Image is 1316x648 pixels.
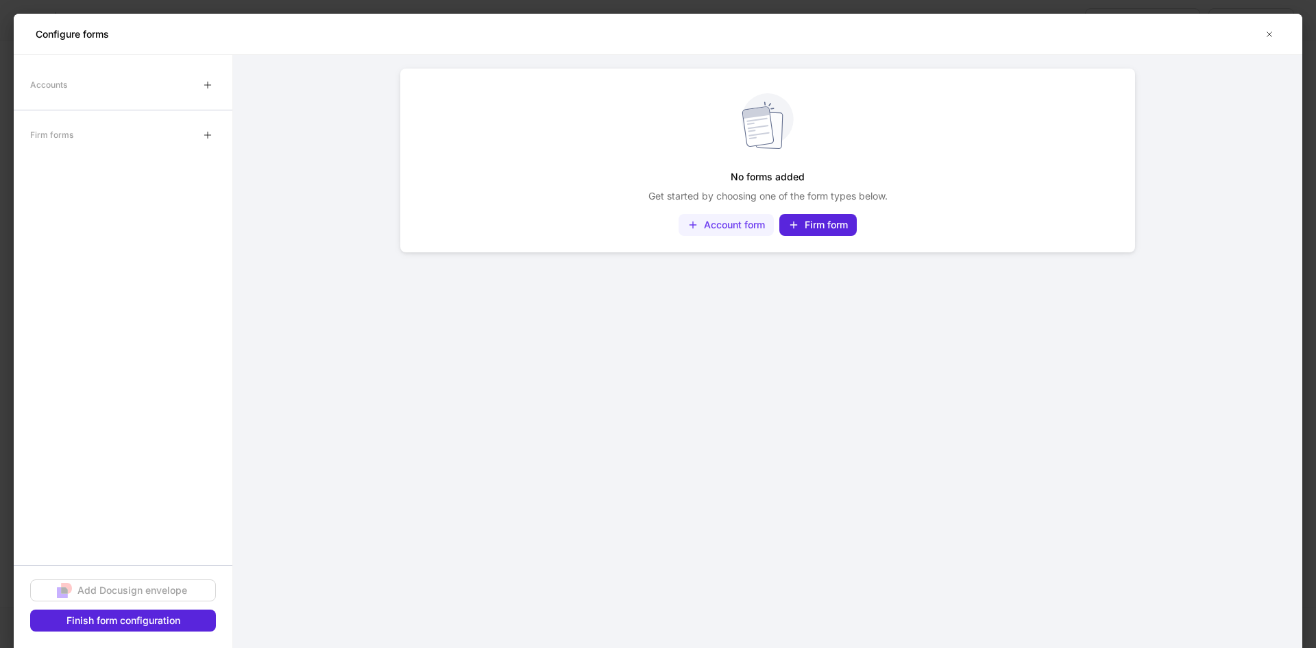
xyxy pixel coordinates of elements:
button: Firm form [779,214,857,236]
div: Account form [704,218,765,232]
div: Accounts [30,73,67,97]
button: Finish form configuration [30,610,216,632]
button: Add Docusign envelope [30,579,216,601]
button: Account form [679,214,774,236]
div: Add Docusign envelope [77,584,187,597]
div: Finish form configuration [66,614,180,627]
p: Get started by choosing one of the form types below. [648,189,888,203]
h5: Configure forms [36,27,109,41]
div: Firm form [805,218,848,232]
h5: No forms added [731,165,805,189]
div: Firm forms [30,123,73,147]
